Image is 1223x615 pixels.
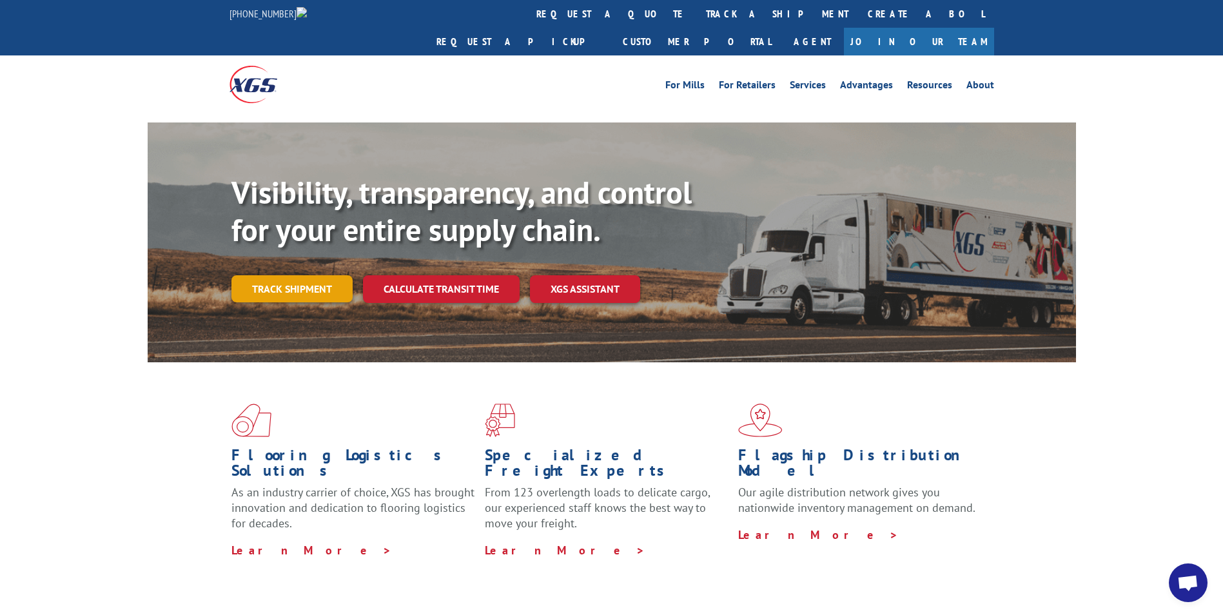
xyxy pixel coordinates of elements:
a: Learn More > [485,543,645,558]
a: XGS ASSISTANT [530,275,640,303]
a: About [966,80,994,94]
a: Agent [781,28,844,55]
img: xgs-icon-focused-on-flooring-red [485,404,515,437]
a: Advantages [840,80,893,94]
a: For Retailers [719,80,776,94]
span: As an industry carrier of choice, XGS has brought innovation and dedication to flooring logistics... [231,485,475,531]
a: Request a pickup [427,28,613,55]
img: xgs-icon-flagship-distribution-model-red [738,404,783,437]
a: Click to Call [297,7,307,20]
a: Join Our Team [844,28,994,55]
a: Calculate transit time [363,275,520,303]
img: xgs-icon-total-supply-chain-intelligence-red [231,404,271,437]
a: Learn More > [738,527,899,542]
a: For Mills [665,80,705,94]
a: Resources [907,80,952,94]
h1: Flagship Distribution Model [738,447,982,485]
a: Track shipment [231,275,353,302]
a: Customer Portal [613,28,781,55]
a: Learn More > [231,543,392,558]
span: Our agile distribution network gives you nationwide inventory management on demand. [738,485,975,515]
p: From 123 overlength loads to delicate cargo, our experienced staff knows the best way to move you... [485,485,729,542]
h1: Specialized Freight Experts [485,447,729,485]
a: [PHONE_NUMBER] [230,7,297,20]
div: Open chat [1169,563,1208,602]
b: Visibility, transparency, and control for your entire supply chain. [231,172,692,249]
h1: Flooring Logistics Solutions [231,447,475,485]
img: voice-icon.svg [297,7,307,17]
a: Services [790,80,826,94]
